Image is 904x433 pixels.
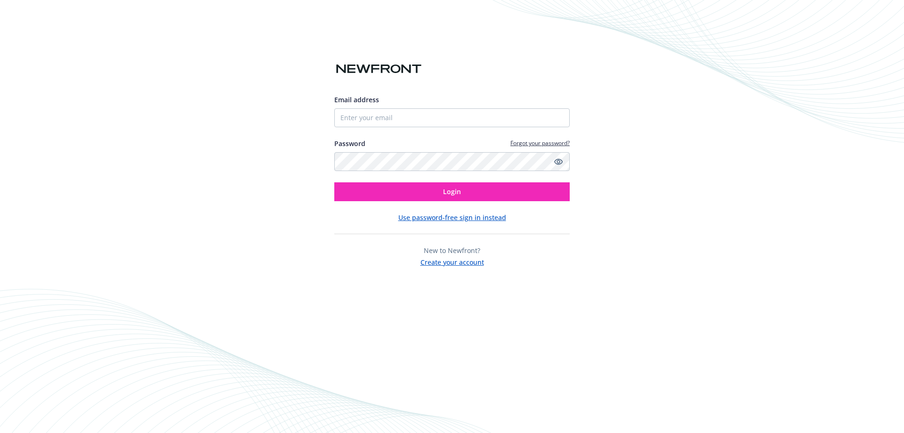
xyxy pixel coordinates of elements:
[334,61,423,77] img: Newfront logo
[424,246,480,255] span: New to Newfront?
[398,212,506,222] button: Use password-free sign in instead
[420,255,484,267] button: Create your account
[334,108,570,127] input: Enter your email
[334,139,365,148] label: Password
[443,187,461,196] span: Login
[553,156,564,167] a: Show password
[334,152,570,171] input: Enter your password
[334,182,570,201] button: Login
[510,139,570,147] a: Forgot your password?
[334,95,379,104] span: Email address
